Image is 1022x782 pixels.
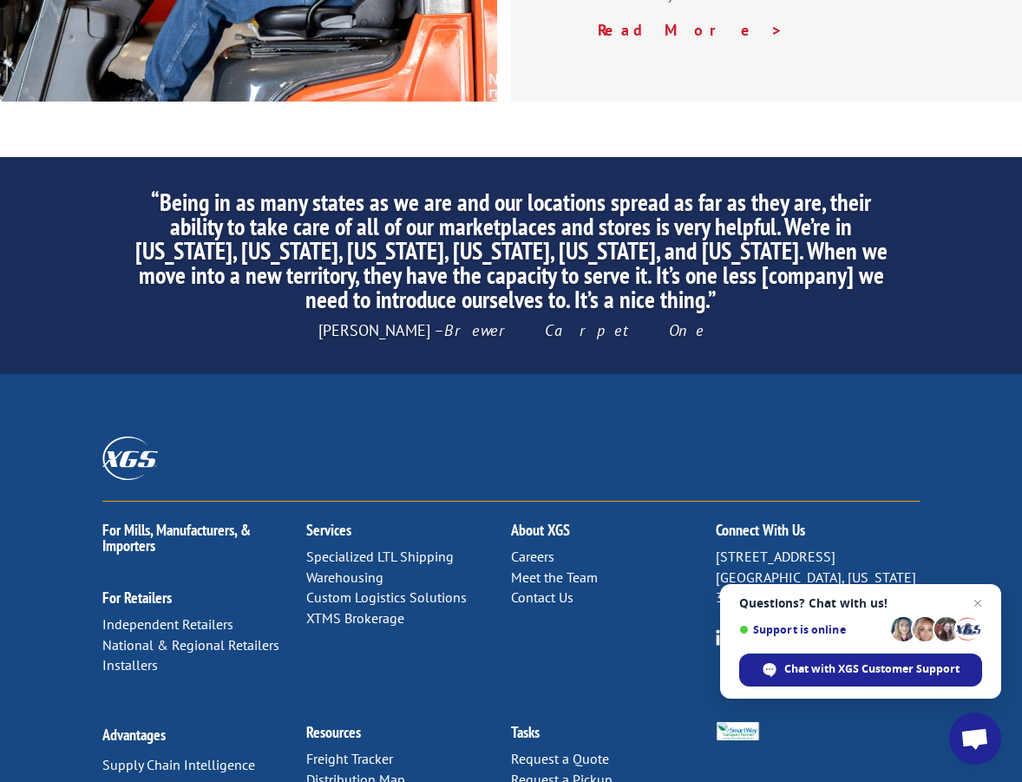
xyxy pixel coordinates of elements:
h2: Connect With Us [716,522,920,547]
span: Chat with XGS Customer Support [784,661,960,677]
a: Supply Chain Intelligence [102,756,255,773]
img: Smartway_Logo [716,722,760,740]
a: Request a Quote [511,750,609,767]
h2: “Being in as many states as we are and our locations spread as far as they are, their ability to ... [134,190,889,320]
a: Warehousing [306,568,383,586]
span: Close chat [967,593,988,614]
a: Advantages [102,725,166,745]
em: Brewer Carpet One [444,320,704,340]
a: Careers [511,548,554,565]
a: Contact Us [511,588,573,606]
a: Read More > [598,20,783,40]
div: Chat with XGS Customer Support [739,654,982,687]
span: [PERSON_NAME] – [318,320,704,340]
div: Open chat [949,713,1001,765]
a: Specialized LTL Shipping [306,548,454,565]
a: Meet the Team [511,568,598,586]
a: Custom Logistics Solutions [306,588,467,606]
a: Installers [102,656,158,674]
a: Freight Tracker [306,750,393,767]
a: For Mills, Manufacturers, & Importers [102,520,251,555]
a: National & Regional Retailers [102,636,279,654]
span: Support is online [739,623,885,636]
a: XTMS Brokerage [306,609,404,627]
a: Independent Retailers [102,615,233,633]
img: XGS_Logos_ALL_2024_All_White [102,437,158,479]
img: group-6 [716,629,732,646]
p: [STREET_ADDRESS] [GEOGRAPHIC_DATA], [US_STATE] 37421 [716,547,920,608]
h2: Tasks [511,725,716,749]
a: About XGS [511,520,570,540]
a: Services [306,520,351,540]
a: For Retailers [102,588,172,608]
a: Resources [306,722,361,742]
span: Questions? Chat with us! [739,596,982,610]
